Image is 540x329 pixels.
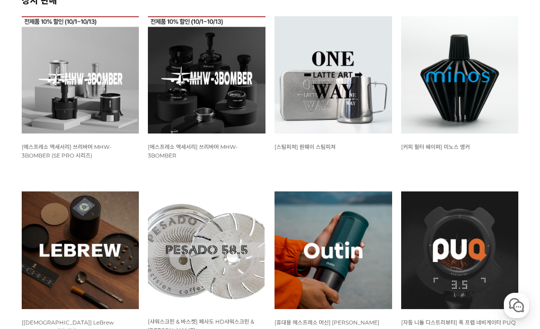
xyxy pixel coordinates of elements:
[60,254,117,277] a: 대화
[401,191,519,309] img: 푹 프레스 PUQ PRESS
[83,268,94,275] span: 대화
[22,16,139,134] img: 쓰리바머 MHW-3BOMBER SE PRO 시리즈
[148,191,265,308] img: 페사도 HD샤워스크린, HE바스켓
[401,143,470,150] a: [커피 필터 쉐이퍼] 미노스 앵커
[401,16,519,134] img: 미노스 앵커
[275,16,392,134] img: 원웨이 스팀피쳐
[275,319,379,326] span: [휴대용 에스프레소 머신] [PERSON_NAME]
[275,143,336,150] a: [스팀피쳐] 원웨이 스팀피쳐
[117,254,174,277] a: 설정
[28,267,34,275] span: 홈
[3,254,60,277] a: 홈
[148,16,265,134] img: 쓰리바머 MHW-3BOMBER
[275,191,392,309] img: 아우틴 나노 휴대용 에스프레소 머신
[22,143,112,159] a: [에스프레소 액세서리] 쓰리바머 MHW-3BOMBER (SE PRO 시리즈)
[148,143,238,159] a: [에스프레소 액세서리] 쓰리바머 MHW-3BOMBER
[22,191,139,309] img: 르브루 LeBrew
[140,267,151,275] span: 설정
[275,319,379,326] a: [휴대용 에스프레소 머신] [PERSON_NAME]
